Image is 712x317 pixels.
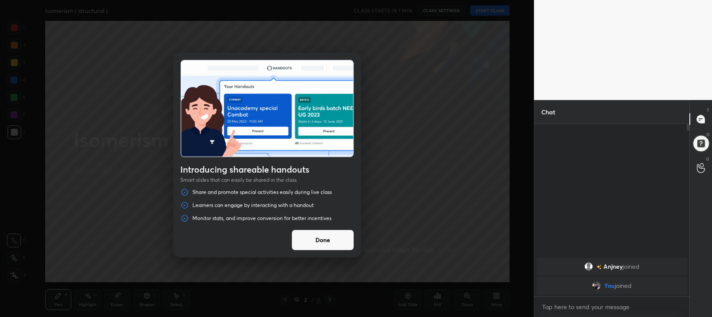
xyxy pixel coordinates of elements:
[592,281,601,290] img: be3b61014f794d9dad424d3853eeb6ff.jpg
[707,107,709,113] p: T
[534,256,689,296] div: grid
[181,60,354,157] img: intro_batch_card.png
[604,282,615,289] span: You
[706,156,709,162] p: G
[192,202,314,209] p: Learners can engage by interacting with a handout
[584,262,593,271] img: default.png
[623,263,639,270] span: joined
[596,265,602,270] img: no-rating-badge.077c3623.svg
[180,177,354,184] p: Smart slides that can easily be shared in the class
[706,131,709,138] p: D
[291,230,354,250] button: Done
[603,263,623,270] span: Anjney
[534,100,562,123] p: Chat
[192,189,332,196] p: Share and promote special activities easily during live class
[180,164,354,175] h4: Introducing shareable handouts
[615,282,632,289] span: joined
[192,215,331,222] p: Monitor stats, and improve conversion for better incentives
